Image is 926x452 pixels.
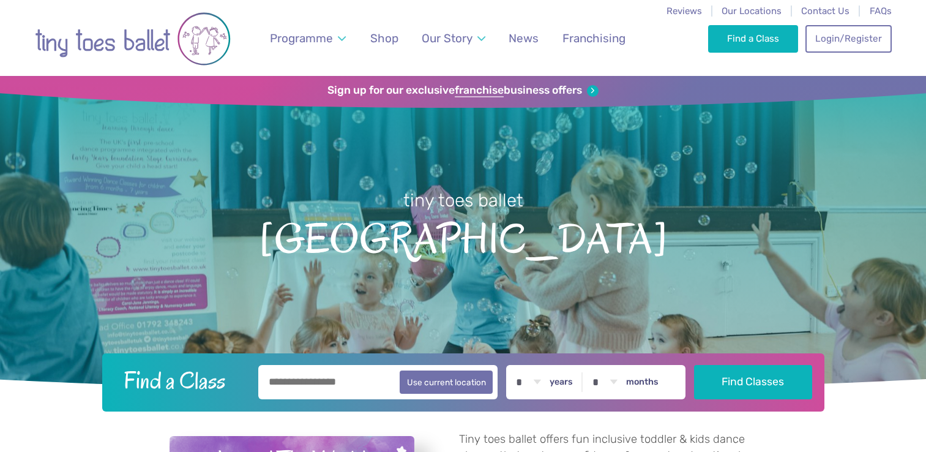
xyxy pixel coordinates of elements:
[370,31,398,45] span: Shop
[416,24,491,53] a: Our Story
[422,31,472,45] span: Our Story
[626,377,659,388] label: months
[509,31,539,45] span: News
[114,365,250,396] h2: Find a Class
[21,213,905,262] span: [GEOGRAPHIC_DATA]
[503,24,545,53] a: News
[264,24,351,53] a: Programme
[455,84,504,97] strong: franchise
[722,6,782,17] a: Our Locations
[870,6,892,17] a: FAQs
[708,25,798,52] a: Find a Class
[556,24,631,53] a: Franchising
[327,84,599,97] a: Sign up for our exclusivefranchisebusiness offers
[35,8,231,70] img: tiny toes ballet
[400,371,493,394] button: Use current location
[801,6,849,17] a: Contact Us
[364,24,404,53] a: Shop
[805,25,891,52] a: Login/Register
[666,6,702,17] a: Reviews
[694,365,812,399] button: Find Classes
[403,190,523,211] small: tiny toes ballet
[562,31,625,45] span: Franchising
[270,31,333,45] span: Programme
[550,377,573,388] label: years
